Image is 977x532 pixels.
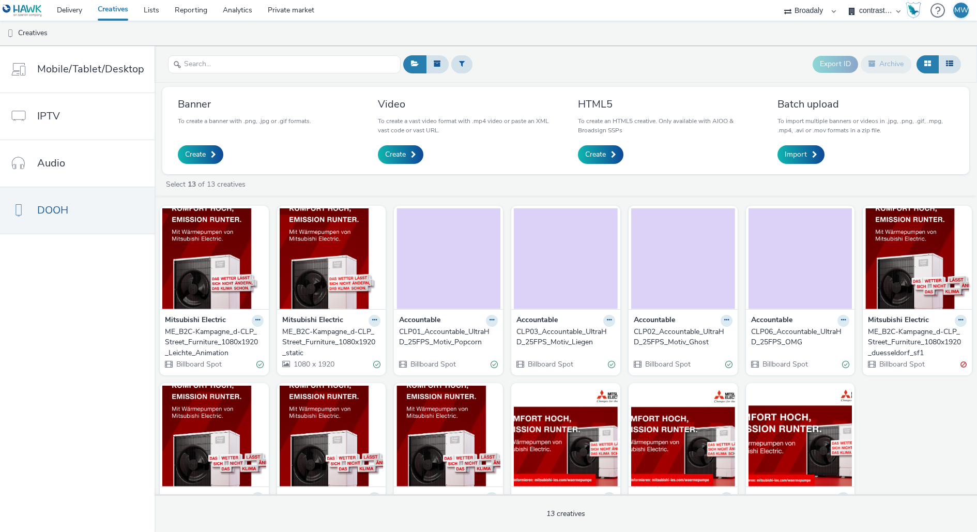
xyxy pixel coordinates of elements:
[906,2,921,19] img: Hawk Academy
[162,386,266,487] img: ME_B2C-Kampagne_d-CLP_Street_Furniture_1080x1920_berlin_sf1 visual
[865,208,969,309] img: ME_B2C-Kampagne_d-CLP_Street_Furniture_1080x1920_duesseldorf_sf1 visual
[938,55,961,73] button: Table
[165,492,226,504] strong: Mitsubishi Electric
[634,327,728,348] div: CLP02_Accountable_UltraHD_25FPS_Motiv_Ghost
[634,315,675,327] strong: Accountable
[399,327,498,348] a: CLP01_Accountable_UltraHD_25FPS_Motiv_Popcorn
[282,327,381,358] a: ME_B2C-Kampagne_d-CLP_Street_Furniture_1080x1920_static
[282,327,377,358] div: ME_B2C-Kampagne_d-CLP_Street_Furniture_1080x1920_static
[293,359,334,369] span: 1080 x 1920
[165,179,250,189] a: Select of 13 creatives
[527,359,573,369] span: Billboard Spot
[868,327,967,358] a: ME_B2C-Kampagne_d-CLP_Street_Furniture_1080x1920_duesseldorf_sf1
[37,62,144,77] span: Mobile/Tablet/Desktop
[578,97,754,111] h3: HTML5
[749,386,852,487] img: PV_Roadside_Mitsubishi_Electric_672x432 visual
[906,2,925,19] a: Hawk Academy
[165,315,226,327] strong: Mitsubishi Electric
[385,149,406,160] span: Create
[378,97,554,111] h3: Video
[861,55,911,73] button: Archive
[917,55,939,73] button: Grid
[37,203,68,218] span: DOOH
[631,386,735,487] img: PV_Roadside_Mitsubishi_Electric_576x409 visual
[777,145,825,164] a: Import
[842,359,849,370] div: Valid
[578,145,623,164] a: Create
[396,208,500,309] img: CLP01_Accountable_UltraHD_25FPS_Motiv_Popcorn visual
[516,315,558,327] strong: Accountable
[516,327,615,348] a: CLP03_Accountable_UltraHD_25FPS_Motiv_Liegen
[644,359,691,369] span: Billboard Spot
[751,327,846,348] div: CLP06_Accountable_UltraHD_25FPS_OMG
[162,208,266,309] img: ME_B2C-Kampagne_d-CLP_Street_Furniture_1080x1920_Leichte_Animation visual
[954,3,968,18] div: MW
[399,327,494,348] div: CLP01_Accountable_UltraHD_25FPS_Motiv_Popcorn
[631,208,735,309] img: CLP02_Accountable_UltraHD_25FPS_Motiv_Ghost visual
[634,327,732,348] a: CLP02_Accountable_UltraHD_25FPS_Motiv_Ghost
[761,359,808,369] span: Billboard Spot
[725,359,732,370] div: Valid
[378,145,423,164] a: Create
[516,492,577,504] strong: Mitsubishi Electric
[37,109,60,124] span: IPTV
[396,386,500,487] img: ME_B2C-Kampagne_d-CLP_Street_Furniture_1080x1920_hamburg_sf1 visual
[188,179,196,189] strong: 13
[3,4,42,17] img: undefined Logo
[399,492,460,504] strong: Mitsubishi Electric
[878,359,925,369] span: Billboard Spot
[749,208,852,309] img: CLP06_Accountable_UltraHD_25FPS_OMG visual
[409,359,456,369] span: Billboard Spot
[491,359,498,370] div: Valid
[5,28,16,39] img: dooh
[282,492,343,504] strong: Mitsubishi Electric
[514,386,618,487] img: ME_B2C-Kampagne_d-GF_576x408 visual
[165,327,259,358] div: ME_B2C-Kampagne_d-CLP_Street_Furniture_1080x1920_Leichte_Animation
[608,359,615,370] div: Valid
[514,208,618,309] img: CLP03_Accountable_UltraHD_25FPS_Motiv_Liegen visual
[634,492,695,504] strong: Mitsubishi Electric
[165,327,264,358] a: ME_B2C-Kampagne_d-CLP_Street_Furniture_1080x1920_Leichte_Animation
[785,149,807,160] span: Import
[256,359,264,370] div: Valid
[868,315,929,327] strong: Mitsubishi Electric
[751,492,812,504] strong: Mitsubishi Electric
[282,315,343,327] strong: Mitsubishi Electric
[960,359,967,370] div: Invalid
[178,97,311,111] h3: Banner
[585,149,606,160] span: Create
[37,156,65,171] span: Audio
[168,55,401,73] input: Search...
[751,315,792,327] strong: Accountable
[578,116,754,135] p: To create an HTML5 creative. Only available with AIOO & Broadsign SSPs
[399,315,440,327] strong: Accountable
[280,386,384,487] img: ME_B2C-Kampagne_d-CLP_Street_Furniture_1080x1920_koeln_sf1 visual
[546,509,585,519] span: 13 creatives
[751,327,850,348] a: CLP06_Accountable_UltraHD_25FPS_OMG
[378,116,554,135] p: To create a vast video format with .mp4 video or paste an XML vast code or vast URL.
[280,208,384,309] img: ME_B2C-Kampagne_d-CLP_Street_Furniture_1080x1920_static visual
[185,149,206,160] span: Create
[175,359,222,369] span: Billboard Spot
[868,327,963,358] div: ME_B2C-Kampagne_d-CLP_Street_Furniture_1080x1920_duesseldorf_sf1
[178,145,223,164] a: Create
[813,56,858,72] button: Export ID
[777,116,954,135] p: To import multiple banners or videos in .jpg, .png, .gif, .mpg, .mp4, .avi or .mov formats in a z...
[373,359,380,370] div: Valid
[777,97,954,111] h3: Batch upload
[516,327,611,348] div: CLP03_Accountable_UltraHD_25FPS_Motiv_Liegen
[178,116,311,126] p: To create a banner with .png, .jpg or .gif formats.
